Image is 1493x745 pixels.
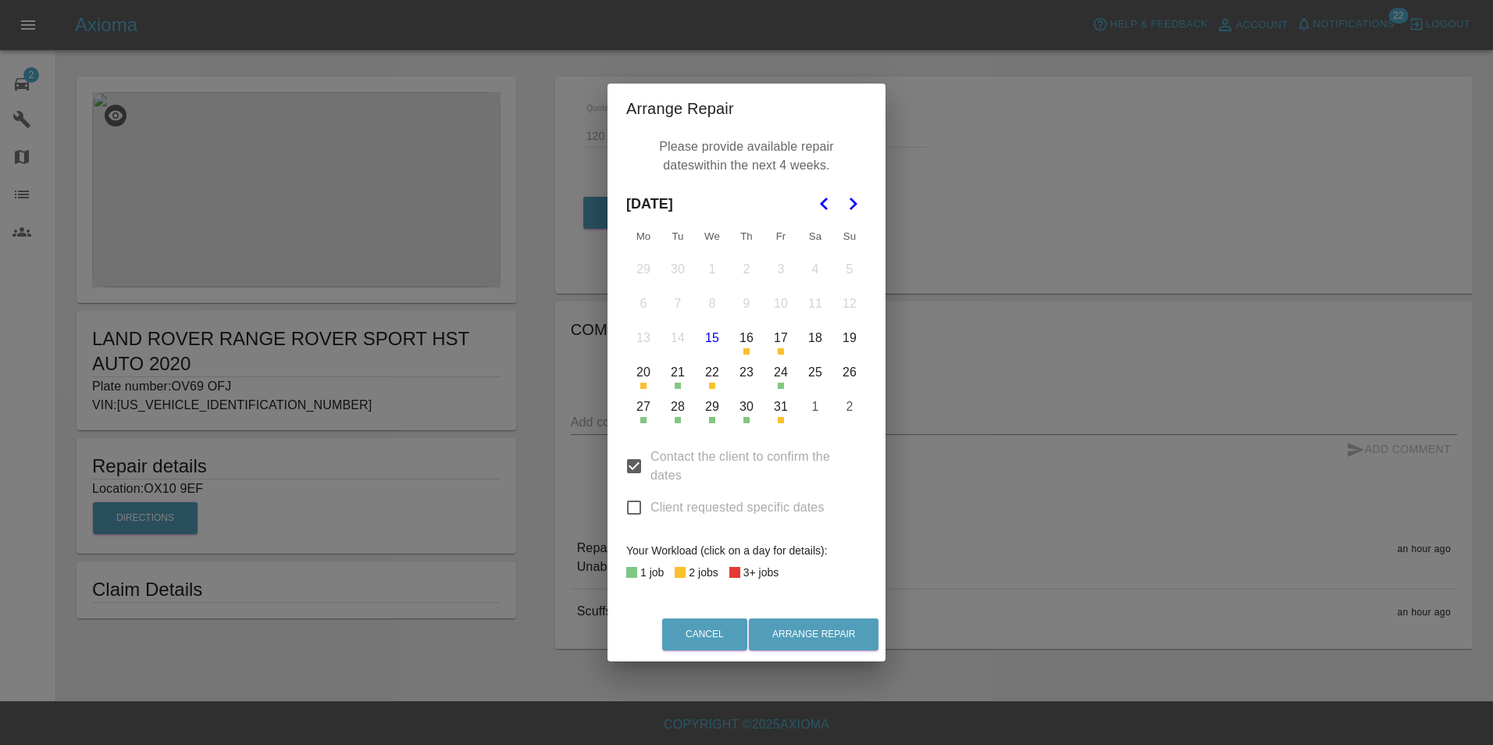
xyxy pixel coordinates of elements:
span: Client requested specific dates [650,498,825,517]
button: Go to the Next Month [839,190,867,218]
button: Friday, October 17th, 2025 [764,322,797,355]
span: [DATE] [626,187,673,221]
button: Monday, October 20th, 2025 [627,356,660,389]
button: Tuesday, October 28th, 2025 [661,390,694,423]
button: Sunday, October 26th, 2025 [833,356,866,389]
th: Thursday [729,221,764,252]
button: Monday, October 27th, 2025 [627,390,660,423]
button: Cancel [662,618,747,651]
h2: Arrange Repair [608,84,885,134]
button: Monday, October 13th, 2025 [627,322,660,355]
button: Saturday, October 25th, 2025 [799,356,832,389]
div: Your Workload (click on a day for details): [626,541,867,560]
button: Friday, October 24th, 2025 [764,356,797,389]
button: Sunday, October 19th, 2025 [833,322,866,355]
button: Tuesday, October 21st, 2025 [661,356,694,389]
button: Saturday, October 18th, 2025 [799,322,832,355]
button: Wednesday, October 22nd, 2025 [696,356,729,389]
th: Wednesday [695,221,729,252]
button: Wednesday, October 1st, 2025 [696,253,729,286]
button: Tuesday, October 14th, 2025 [661,322,694,355]
p: Please provide available repair dates within the next 4 weeks. [634,134,859,179]
div: 1 job [640,563,664,582]
button: Sunday, October 5th, 2025 [833,253,866,286]
th: Friday [764,221,798,252]
th: Tuesday [661,221,695,252]
button: Saturday, October 4th, 2025 [799,253,832,286]
button: Monday, September 29th, 2025 [627,253,660,286]
span: Contact the client to confirm the dates [650,447,854,485]
th: Monday [626,221,661,252]
button: Thursday, October 9th, 2025 [730,287,763,320]
button: Arrange Repair [749,618,878,651]
button: Saturday, October 11th, 2025 [799,287,832,320]
button: Wednesday, October 29th, 2025 [696,390,729,423]
button: Tuesday, September 30th, 2025 [661,253,694,286]
button: Today, Wednesday, October 15th, 2025 [696,322,729,355]
button: Friday, October 3rd, 2025 [764,253,797,286]
button: Sunday, November 2nd, 2025 [833,390,866,423]
button: Friday, October 10th, 2025 [764,287,797,320]
button: Monday, October 6th, 2025 [627,287,660,320]
button: Saturday, November 1st, 2025 [799,390,832,423]
th: Sunday [832,221,867,252]
button: Tuesday, October 7th, 2025 [661,287,694,320]
table: October 2025 [626,221,867,424]
button: Go to the Previous Month [811,190,839,218]
button: Thursday, October 16th, 2025 [730,322,763,355]
button: Sunday, October 12th, 2025 [833,287,866,320]
th: Saturday [798,221,832,252]
button: Friday, October 31st, 2025 [764,390,797,423]
button: Thursday, October 2nd, 2025 [730,253,763,286]
button: Wednesday, October 8th, 2025 [696,287,729,320]
button: Thursday, October 23rd, 2025 [730,356,763,389]
button: Thursday, October 30th, 2025 [730,390,763,423]
div: 2 jobs [689,563,718,582]
div: 3+ jobs [743,563,779,582]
